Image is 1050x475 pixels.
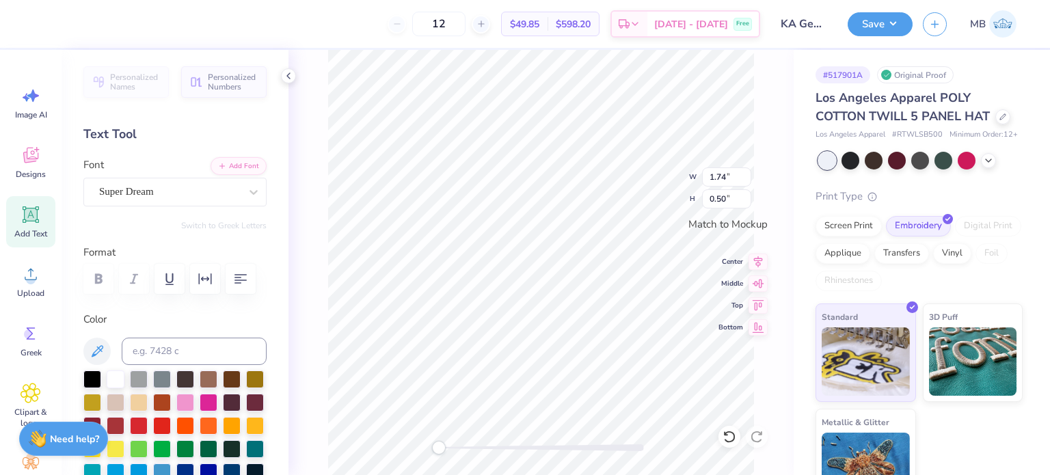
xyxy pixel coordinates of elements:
[21,347,42,358] span: Greek
[970,16,986,32] span: MB
[822,415,889,429] span: Metallic & Glitter
[892,129,943,141] span: # RTWLSB500
[14,228,47,239] span: Add Text
[718,322,743,333] span: Bottom
[181,66,267,98] button: Personalized Numbers
[83,312,267,327] label: Color
[83,125,267,144] div: Text Tool
[877,66,954,83] div: Original Proof
[822,310,858,324] span: Standard
[83,66,169,98] button: Personalized Names
[816,243,870,264] div: Applique
[432,441,446,454] div: Accessibility label
[848,12,913,36] button: Save
[83,245,267,260] label: Format
[83,157,104,173] label: Font
[822,327,910,396] img: Standard
[874,243,929,264] div: Transfers
[654,17,728,31] span: [DATE] - [DATE]
[886,216,951,236] div: Embroidery
[16,169,46,180] span: Designs
[955,216,1021,236] div: Digital Print
[17,288,44,299] span: Upload
[50,433,99,446] strong: Need help?
[964,10,1023,38] a: MB
[718,278,743,289] span: Middle
[816,66,870,83] div: # 517901A
[412,12,466,36] input: – –
[975,243,1008,264] div: Foil
[211,157,267,175] button: Add Font
[929,327,1017,396] img: 3D Puff
[816,90,990,124] span: Los Angeles Apparel POLY COTTON TWILL 5 PANEL HAT
[15,109,47,120] span: Image AI
[736,19,749,29] span: Free
[989,10,1017,38] img: Marianne Bagtang
[110,72,161,92] span: Personalized Names
[181,220,267,231] button: Switch to Greek Letters
[122,338,267,365] input: e.g. 7428 c
[816,189,1023,204] div: Print Type
[556,17,591,31] span: $598.20
[933,243,971,264] div: Vinyl
[929,310,958,324] span: 3D Puff
[718,300,743,311] span: Top
[718,256,743,267] span: Center
[510,17,539,31] span: $49.85
[8,407,53,429] span: Clipart & logos
[816,129,885,141] span: Los Angeles Apparel
[950,129,1018,141] span: Minimum Order: 12 +
[816,216,882,236] div: Screen Print
[816,271,882,291] div: Rhinestones
[770,10,837,38] input: Untitled Design
[208,72,258,92] span: Personalized Numbers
